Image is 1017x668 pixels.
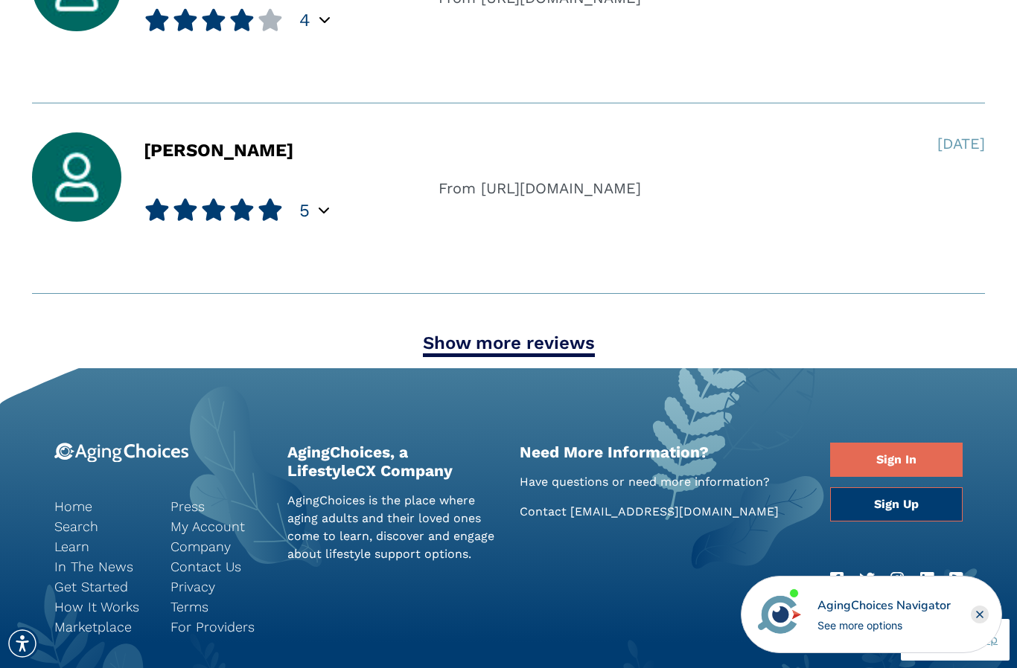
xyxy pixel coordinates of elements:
[170,536,264,556] a: Company
[830,443,963,477] a: Sign In
[144,141,293,222] div: [PERSON_NAME]
[54,617,148,637] a: Marketplace
[287,492,498,563] p: AgingChoices is the place where aging adults and their loved ones come to learn, discover and eng...
[319,202,329,219] div: Popover trigger
[170,597,264,617] a: Terms
[287,443,498,480] h2: AgingChoices, a LifestyleCX Company
[949,568,963,591] a: RSS Feed
[937,132,985,155] div: [DATE]
[32,132,121,222] img: user_avatar.jpg
[971,606,989,623] div: Close
[570,504,779,518] a: [EMAIL_ADDRESS][DOMAIN_NAME]
[299,9,310,31] span: 4
[170,577,264,597] a: Privacy
[830,487,963,521] a: Sign Up
[319,11,330,29] div: Popover trigger
[299,199,310,222] span: 5
[170,516,264,536] a: My Account
[6,627,39,660] div: Accessibility Menu
[830,568,844,591] a: Facebook
[423,333,595,357] a: Show more reviews
[520,473,808,491] p: Have questions or need more information?
[54,496,148,516] a: Home
[54,516,148,536] a: Search
[920,568,934,591] a: LinkedIn
[170,556,264,577] a: Contact Us
[54,577,148,597] a: Get Started
[520,503,808,521] p: Contact
[54,597,148,617] a: How It Works
[520,443,808,461] h2: Need More Information?
[439,177,985,199] div: From [URL][DOMAIN_NAME]
[890,568,904,591] a: Instagram
[170,496,264,516] a: Press
[170,617,264,637] a: For Providers
[754,589,805,640] img: avatar
[859,568,875,591] a: Twitter
[54,443,189,463] img: 9-logo.svg
[54,536,148,556] a: Learn
[54,556,148,577] a: In The News
[817,617,951,633] div: See more options
[817,597,951,614] div: AgingChoices Navigator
